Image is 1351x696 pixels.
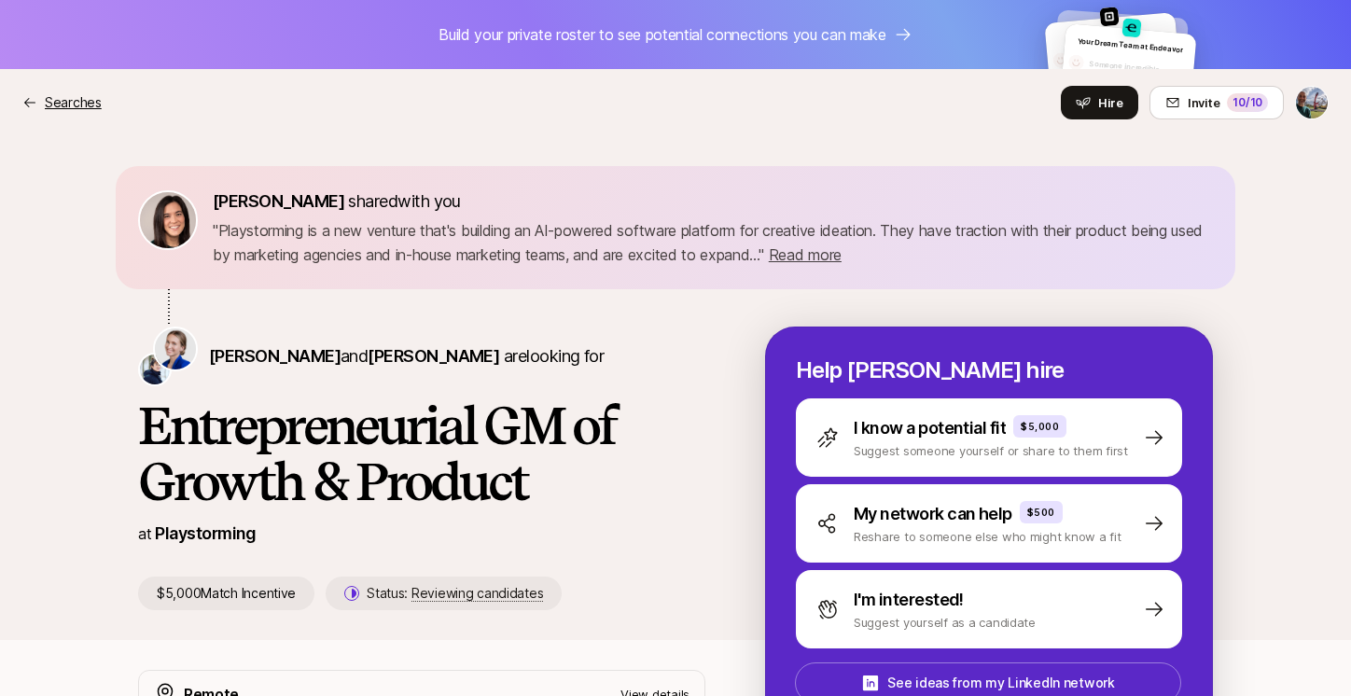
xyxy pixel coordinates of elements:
p: are looking for [209,343,604,369]
h1: Entrepreneurial GM of Growth & Product [138,397,705,509]
p: $5,000 [1021,419,1059,434]
p: Reshare to someone else who might know a fit [854,527,1121,546]
img: default-avatar.svg [1052,51,1069,68]
span: Read more [769,245,842,264]
p: $500 [1027,505,1055,520]
p: at [138,522,151,546]
span: Invite [1188,93,1219,112]
img: Christos Apartoglou [1296,87,1328,118]
span: [PERSON_NAME] [213,191,344,211]
button: Invite10/10 [1149,86,1284,119]
span: and [341,346,499,366]
p: See ideas from my LinkedIn network [887,672,1114,694]
img: Hayley Darden [140,355,170,384]
img: 738d0959_d671_499e_b9b8_7e26903cf17d.jpg [1121,18,1141,37]
p: Searches [45,91,102,114]
img: 31e41b25_96ad_409d_9f14_5f9585eb4ee4.jpg [1099,7,1119,26]
p: Status: [367,582,543,605]
span: [PERSON_NAME] [368,346,499,366]
span: Your Dream Team at Endeavor [1077,36,1182,55]
div: 10 /10 [1227,93,1268,112]
span: [PERSON_NAME] [209,346,341,366]
button: Christos Apartoglou [1295,86,1329,119]
button: Hire [1061,86,1138,119]
p: Suggest yourself as a candidate [854,613,1036,632]
span: with you [397,191,461,211]
img: Daniela Plattner [155,328,196,369]
p: shared [213,188,468,215]
p: My network can help [854,501,1012,527]
p: " Playstorming is a new venture that's building an AI-powered software platform for creative idea... [213,218,1213,267]
p: I'm interested! [854,587,964,613]
p: Playstorming [155,521,257,547]
span: Hire [1098,93,1123,112]
img: default-avatar.svg [1067,54,1084,71]
span: Reviewing candidates [411,585,543,602]
p: Someone incredible [1089,58,1189,78]
p: $5,000 Match Incentive [138,577,314,610]
p: Suggest someone yourself or share to them first [854,441,1128,460]
p: Help [PERSON_NAME] hire [796,357,1182,383]
img: 71d7b91d_d7cb_43b4_a7ea_a9b2f2cc6e03.jpg [140,192,196,248]
p: Build your private roster to see potential connections you can make [439,22,886,47]
p: I know a potential fit [854,415,1006,441]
